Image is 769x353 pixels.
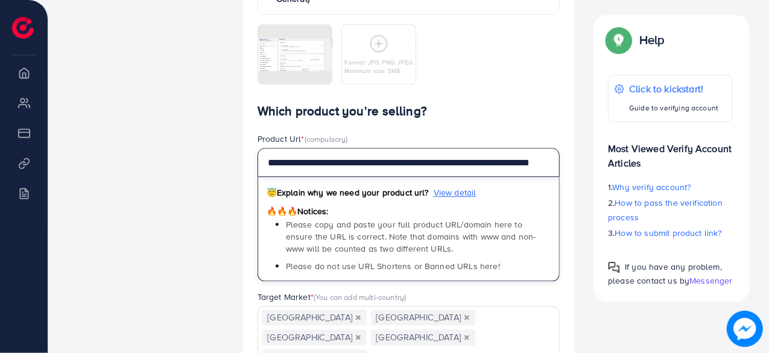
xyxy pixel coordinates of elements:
span: 😇 [267,186,277,199]
span: Please copy and paste your full product URL/domain here to ensure the URL is correct. Note that d... [286,218,536,255]
button: Deselect United Kingdom [464,314,470,320]
p: Guide to verifying account [629,101,718,115]
p: 3. [608,226,733,240]
button: Deselect United Arab Emirates [355,334,361,340]
p: 2. [608,196,733,224]
span: (compulsory) [305,133,348,144]
h4: Which product you’re selling? [258,104,560,119]
img: logo [12,17,34,39]
span: If you have any problem, please contact us by [608,261,722,287]
span: [GEOGRAPHIC_DATA] [371,329,475,345]
p: Maximum size: 5MB [345,66,413,75]
span: View detail [434,186,476,199]
span: Messenger [689,275,732,287]
span: Please do not use URL Shortens or Banned URLs here! [286,260,500,272]
span: [GEOGRAPHIC_DATA] [262,329,367,345]
span: How to pass the verification process [608,197,723,223]
span: [GEOGRAPHIC_DATA] [262,310,367,325]
p: Format: JPG, PNG, JPEG [345,58,413,66]
img: img uploaded [258,38,332,71]
img: image [727,311,763,347]
button: Deselect United States [464,334,470,340]
span: [GEOGRAPHIC_DATA] [371,310,475,325]
span: (You can add multi-country) [314,291,406,302]
span: How to submit product link? [615,227,722,239]
span: Notices: [267,205,329,217]
p: Most Viewed Verify Account Articles [608,132,733,170]
img: Popup guide [608,29,630,51]
p: Click to kickstart! [629,81,718,96]
img: Popup guide [608,261,620,273]
label: Product Url [258,133,348,145]
label: Target Market [258,291,407,303]
p: 1. [608,180,733,194]
span: Explain why we need your product url? [267,186,429,199]
p: Help [639,33,665,47]
span: Why verify account? [613,181,691,193]
span: 🔥🔥🔥 [267,205,297,217]
button: Deselect Pakistan [355,314,361,320]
